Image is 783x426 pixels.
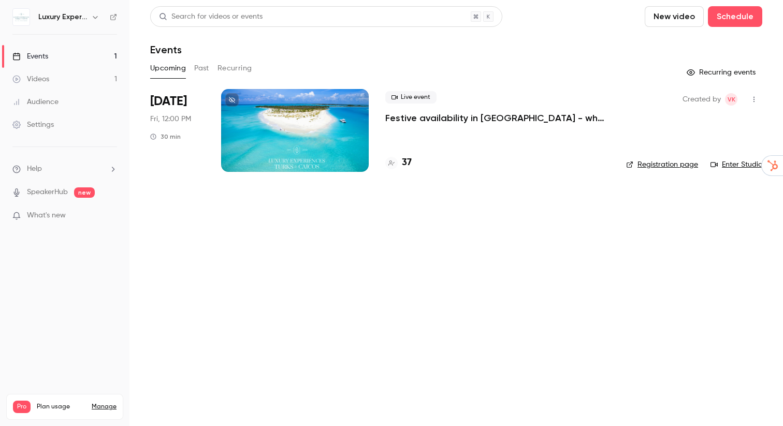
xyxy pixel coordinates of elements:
div: Settings [12,120,54,130]
span: Plan usage [37,403,85,411]
img: Luxury Experiences Turks & Caicos DMC [13,9,30,25]
button: Upcoming [150,60,186,77]
span: Val Kalliecharan [725,93,737,106]
button: New video [645,6,704,27]
li: help-dropdown-opener [12,164,117,174]
div: Audience [12,97,59,107]
span: Help [27,164,42,174]
span: Created by [683,93,721,106]
button: Schedule [708,6,762,27]
span: new [74,187,95,198]
a: Festive availability in [GEOGRAPHIC_DATA] - what you need to know! [385,112,610,124]
div: Videos [12,74,49,84]
h6: Luxury Experiences Turks & Caicos DMC [38,12,87,22]
iframe: Noticeable Trigger [105,211,117,221]
a: Registration page [626,159,698,170]
a: Manage [92,403,117,411]
a: Enter Studio [711,159,762,170]
span: VK [728,93,735,106]
button: Recurring [218,60,252,77]
h4: 37 [402,156,412,170]
span: What's new [27,210,66,221]
button: Recurring events [682,64,762,81]
a: 37 [385,156,412,170]
a: SpeakerHub [27,187,68,198]
div: 30 min [150,133,181,141]
span: Fri, 12:00 PM [150,114,191,124]
span: Live event [385,91,437,104]
h1: Events [150,43,182,56]
div: Events [12,51,48,62]
div: Search for videos or events [159,11,263,22]
button: Past [194,60,209,77]
span: [DATE] [150,93,187,110]
span: Pro [13,401,31,413]
div: Sep 19 Fri, 12:00 PM (America/Grand Turk) [150,89,205,172]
